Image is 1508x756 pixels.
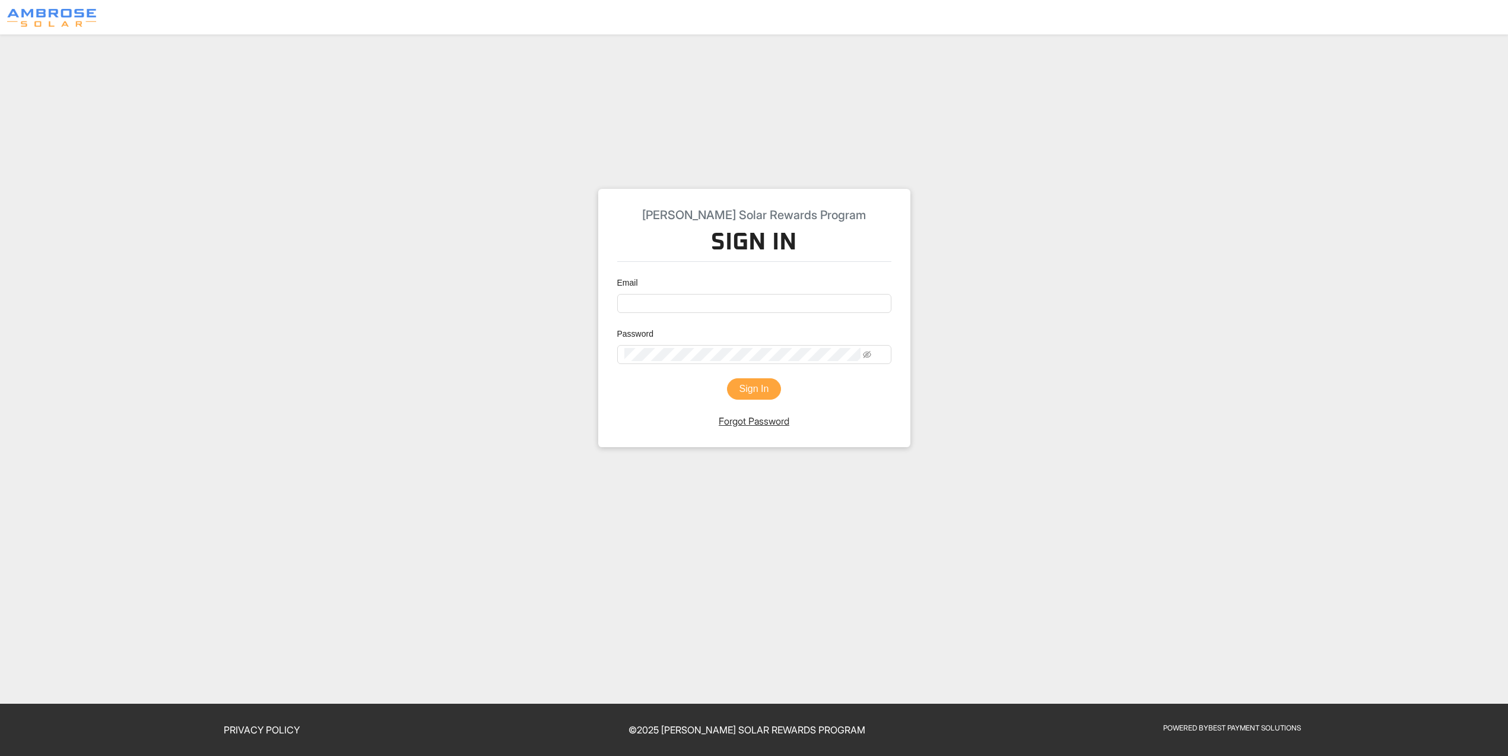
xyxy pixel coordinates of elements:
input: Email [617,294,891,313]
h5: [PERSON_NAME] Solar Rewards Program [617,208,891,222]
label: Password [617,327,662,340]
button: Sign In [727,378,782,400]
input: Password [624,348,861,361]
span: eye-invisible [863,350,871,359]
a: Powered ByBest Payment Solutions [1163,723,1301,732]
p: © 2025 [PERSON_NAME] Solar Rewards Program [512,723,983,737]
a: Privacy Policy [224,724,300,736]
a: Forgot Password [719,415,789,427]
h3: Sign In [617,228,891,262]
img: Program logo [7,9,96,27]
label: Email [617,276,646,289]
